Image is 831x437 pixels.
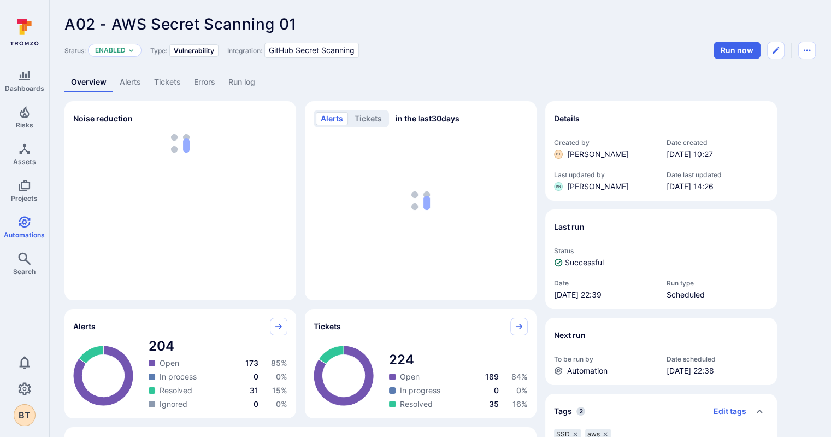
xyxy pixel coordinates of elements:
[545,101,777,201] section: Details widget
[396,113,459,124] span: in the last 30 days
[64,46,86,55] span: Status:
[667,181,768,192] span: [DATE] 14:26
[245,358,258,368] span: 173
[545,394,777,429] div: Collapse tags
[485,372,499,381] span: 189
[254,399,258,409] span: 0
[316,112,348,125] button: alerts
[545,318,777,385] section: Next run widget
[171,134,190,153] img: Loading...
[512,399,528,409] span: 16 %
[73,321,96,332] span: Alerts
[400,399,433,410] span: Resolved
[576,407,585,416] span: 2
[271,358,287,368] span: 85 %
[667,365,768,376] span: [DATE] 22:38
[95,46,126,55] button: Enabled
[16,121,33,129] span: Risks
[714,42,761,59] button: Run automation
[554,182,563,191] div: Kacper Nowak
[567,365,608,376] span: Automation
[13,158,36,166] span: Assets
[73,114,133,123] span: Noise reduction
[11,194,38,202] span: Projects
[554,247,768,255] span: Status
[667,171,768,179] span: Date last updated
[227,46,262,55] span: Integration:
[169,44,219,57] div: Vulnerability
[565,257,604,268] span: Successful
[4,231,45,239] span: Automations
[73,134,287,153] div: loading spinner
[545,209,777,309] section: Last run widget
[400,371,420,382] span: Open
[14,404,36,426] div: Billy Tinnes
[554,138,656,147] span: Created by
[14,404,36,426] button: BT
[554,171,656,179] span: Last updated by
[667,289,768,300] span: Scheduled
[222,72,262,92] a: Run log
[150,46,167,55] span: Type:
[567,181,629,192] span: [PERSON_NAME]
[705,403,746,420] button: Edit tags
[276,399,287,409] span: 0 %
[554,150,563,159] div: Billy Tinnes
[276,372,287,381] span: 0 %
[250,386,258,395] span: 31
[554,406,572,417] h2: Tags
[554,222,585,232] h2: Last run
[667,138,768,147] span: Date created
[64,72,816,92] div: Automation tabs
[272,386,287,395] span: 15 %
[13,267,36,276] span: Search
[554,289,656,300] span: [DATE] 22:39
[554,113,580,124] h2: Details
[149,337,287,355] span: total
[554,279,656,287] span: Date
[516,386,528,395] span: 0 %
[160,358,179,369] span: Open
[128,47,134,54] button: Expand dropdown
[314,321,341,332] span: Tickets
[389,351,528,369] span: total
[305,309,537,418] div: Tickets pie widget
[64,309,296,418] div: Alerts pie widget
[489,399,499,409] span: 35
[494,386,499,395] span: 0
[64,15,297,33] span: A02 - AWS Secret Scanning 01
[269,45,355,56] span: GitHub Secret Scanning
[567,149,629,160] span: [PERSON_NAME]
[113,72,148,92] a: Alerts
[254,372,258,381] span: 0
[554,355,656,363] span: To be run by
[798,42,816,59] button: Automation menu
[148,72,187,92] a: Tickets
[400,385,440,396] span: In progress
[5,84,44,92] span: Dashboards
[511,372,528,381] span: 84 %
[187,72,222,92] a: Errors
[667,149,768,160] span: [DATE] 10:27
[305,101,537,300] div: Alerts/Tickets trend
[667,279,768,287] span: Run type
[160,371,197,382] span: In process
[160,399,187,410] span: Ignored
[350,112,387,125] button: tickets
[554,330,586,341] h2: Next run
[160,385,192,396] span: Resolved
[64,72,113,92] a: Overview
[667,355,768,363] span: Date scheduled
[767,42,785,59] button: Edit automation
